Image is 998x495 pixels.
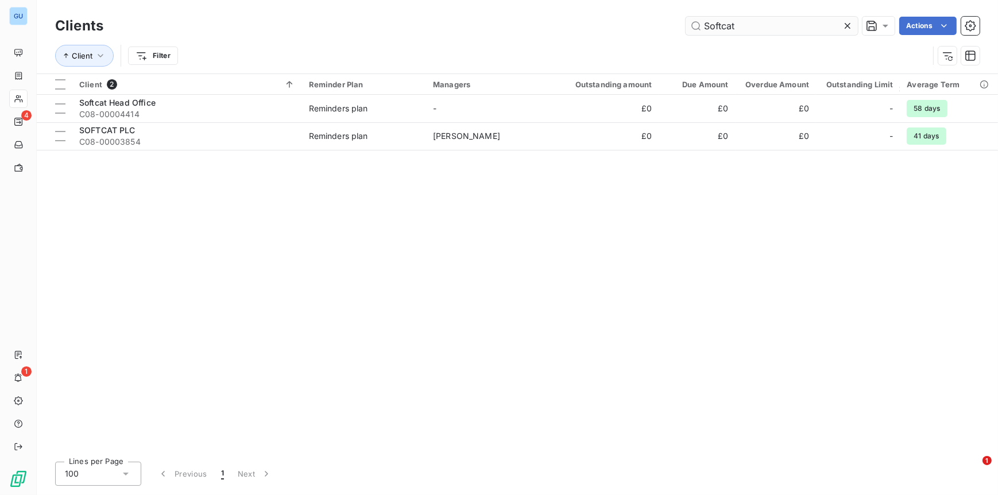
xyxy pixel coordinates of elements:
[231,462,279,486] button: Next
[659,95,735,122] td: £0
[55,45,114,67] button: Client
[309,103,368,114] div: Reminders plan
[21,110,32,121] span: 4
[9,470,28,488] img: Logo LeanPay
[823,80,893,89] div: Outstanding Limit
[907,80,991,89] div: Average Term
[79,98,156,107] span: Softcat Head Office
[433,131,500,141] span: [PERSON_NAME]
[128,47,178,65] button: Filter
[309,80,419,89] div: Reminder Plan
[309,130,368,142] div: Reminders plan
[221,468,224,479] span: 1
[79,80,102,89] span: Client
[433,103,436,113] span: -
[550,122,659,150] td: £0
[736,122,817,150] td: £0
[686,17,858,35] input: Search
[907,100,947,117] span: 58 days
[889,130,893,142] span: -
[982,456,992,465] span: 1
[666,80,728,89] div: Due Amount
[214,462,231,486] button: 1
[79,125,136,135] span: SOFTCAT PLC
[959,456,987,484] iframe: Intercom live chat
[65,468,79,479] span: 100
[557,80,652,89] div: Outstanding amount
[79,109,295,120] span: C08-00004414
[9,7,28,25] div: GU
[433,80,543,89] div: Managers
[899,17,957,35] button: Actions
[659,122,735,150] td: £0
[150,462,214,486] button: Previous
[55,16,103,36] h3: Clients
[736,95,817,122] td: £0
[21,366,32,377] span: 1
[107,79,117,90] span: 2
[72,51,92,60] span: Client
[550,95,659,122] td: £0
[79,136,295,148] span: C08-00003854
[889,103,893,114] span: -
[907,127,946,145] span: 41 days
[742,80,810,89] div: Overdue Amount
